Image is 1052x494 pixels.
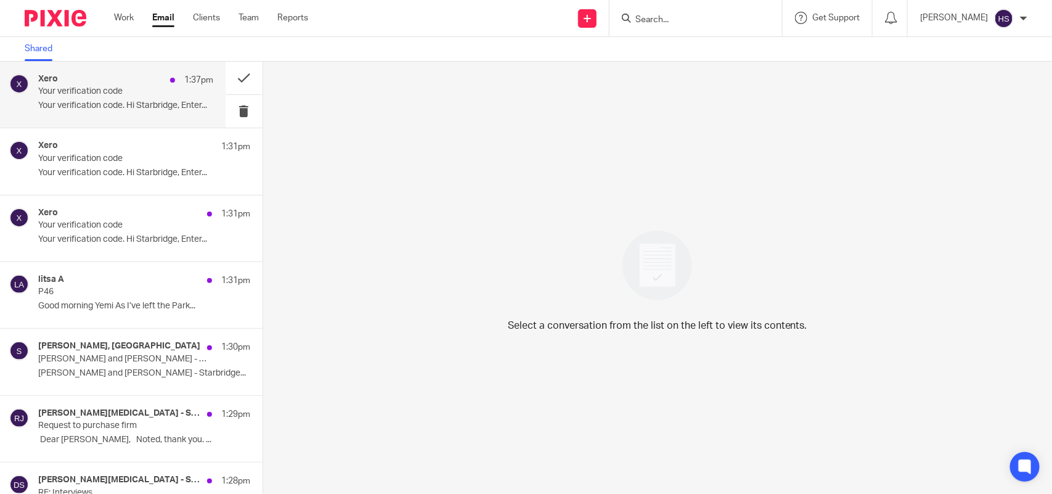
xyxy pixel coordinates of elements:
[38,208,58,218] h4: Xero
[38,435,250,445] p: ​​​​ Dear [PERSON_NAME], Noted, thank you. ...
[152,12,174,24] a: Email
[38,341,200,352] h4: [PERSON_NAME], [GEOGRAPHIC_DATA]
[38,141,58,151] h4: Xero
[9,274,29,294] img: svg%3E
[114,12,134,24] a: Work
[9,208,29,228] img: svg%3E
[38,368,250,379] p: [PERSON_NAME] and [PERSON_NAME] - Starbridge...
[812,14,860,22] span: Get Support
[25,37,62,61] a: Shared
[38,234,250,245] p: Your verification code. Hi Starbridge, Enter...
[221,341,250,353] p: 1:30pm
[277,12,308,24] a: Reports
[508,318,807,333] p: Select a conversation from the list on the left to view its contents.
[9,341,29,361] img: svg%3E
[994,9,1014,28] img: svg%3E
[239,12,259,24] a: Team
[920,12,988,24] p: [PERSON_NAME]
[38,408,201,419] h4: [PERSON_NAME][MEDICAL_DATA] - Starbridge, [GEOGRAPHIC_DATA], [PERSON_NAME]
[221,475,250,487] p: 1:28pm
[38,354,208,364] p: [PERSON_NAME] and [PERSON_NAME] - Starbridge
[38,154,208,164] p: Your verification code
[38,301,250,311] p: Good morning Yemi As I’ve left the Park...
[193,12,220,24] a: Clients
[25,10,86,27] img: Pixie
[38,101,213,111] p: Your verification code. Hi Starbridge, Enter...
[221,141,250,153] p: 1:31pm
[38,274,64,285] h4: litsa A
[614,223,700,308] img: image
[38,86,178,97] p: Your verification code
[221,274,250,287] p: 1:31pm
[184,74,213,86] p: 1:37pm
[38,475,201,485] h4: [PERSON_NAME][MEDICAL_DATA] - Starbridge
[38,74,58,84] h4: Xero
[221,208,250,220] p: 1:31pm
[38,220,208,231] p: Your verification code
[38,421,208,431] p: Request to purchase firm
[38,168,250,178] p: Your verification code. Hi Starbridge, Enter...
[38,287,208,297] p: P46
[634,15,745,26] input: Search
[221,408,250,421] p: 1:29pm
[9,408,29,428] img: svg%3E
[9,141,29,160] img: svg%3E
[9,74,29,94] img: svg%3E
